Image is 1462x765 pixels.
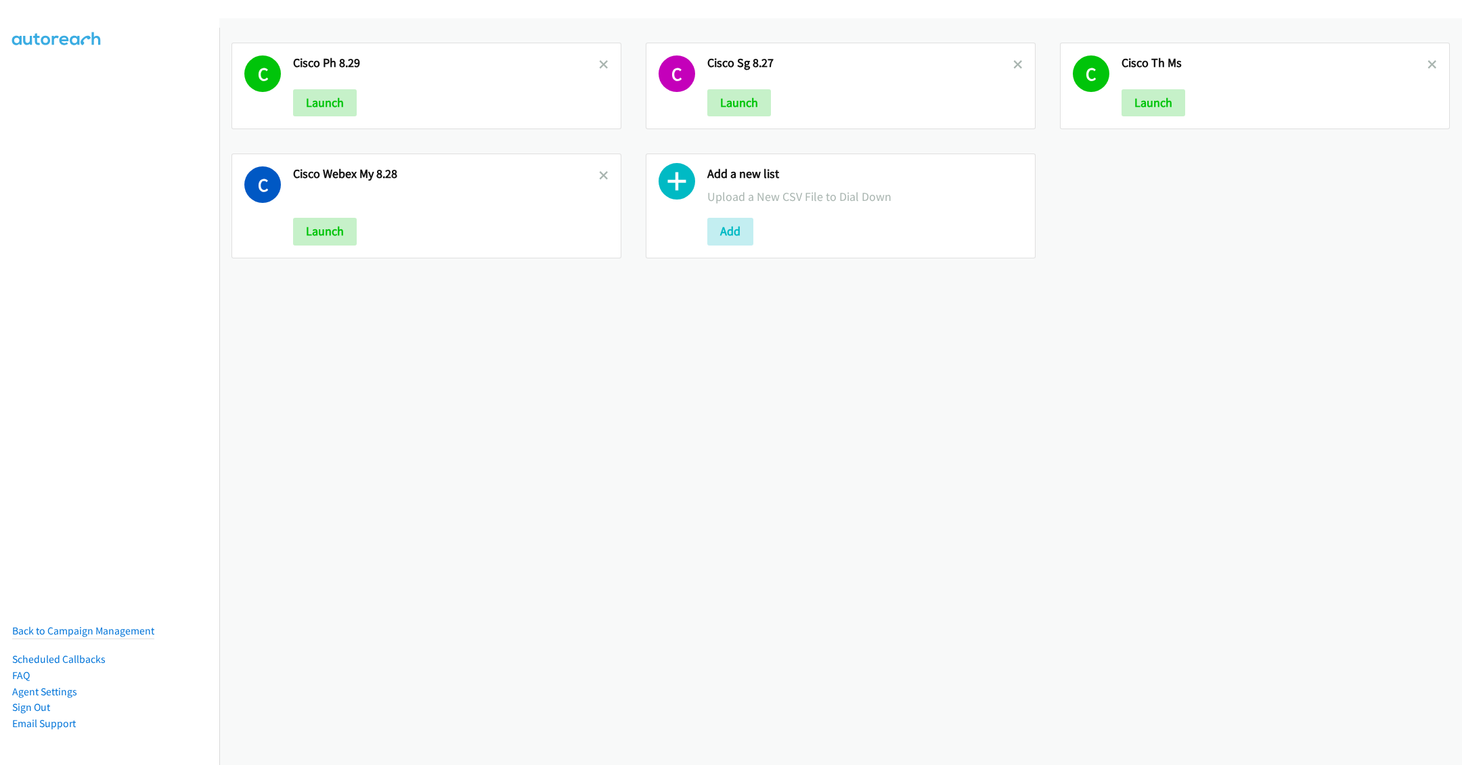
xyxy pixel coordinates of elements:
h2: Add a new list [707,166,1023,182]
p: Upload a New CSV File to Dial Down [707,187,1023,206]
a: Back to Campaign Management [12,624,154,637]
h2: Cisco Sg 8.27 [707,55,1013,71]
button: Launch [293,89,357,116]
a: Sign Out [12,701,50,714]
h1: C [1073,55,1109,92]
h2: Cisco Webex My 8.28 [293,166,599,182]
button: Launch [707,89,771,116]
h1: C [659,55,695,92]
a: FAQ [12,669,30,682]
h1: C [244,166,281,203]
a: Scheduled Callbacks [12,653,106,666]
button: Launch [1122,89,1185,116]
h1: C [244,55,281,92]
button: Launch [293,218,357,245]
a: Email Support [12,717,76,730]
button: Add [707,218,753,245]
a: Agent Settings [12,685,77,698]
h2: Cisco Ph 8.29 [293,55,599,71]
h2: Cisco Th Ms [1122,55,1427,71]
